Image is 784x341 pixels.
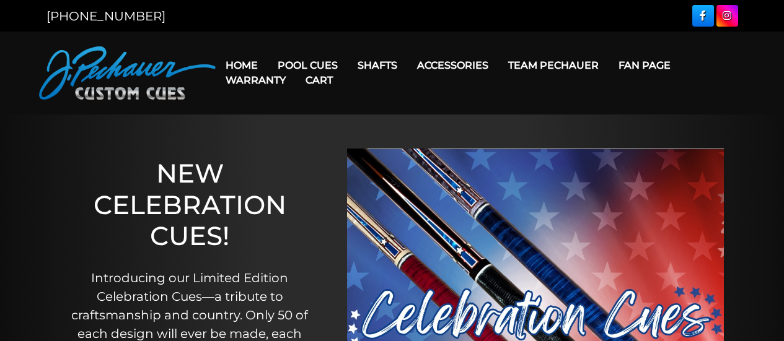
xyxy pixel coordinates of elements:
[216,64,296,96] a: Warranty
[407,50,498,81] a: Accessories
[216,50,268,81] a: Home
[609,50,680,81] a: Fan Page
[348,50,407,81] a: Shafts
[296,64,343,96] a: Cart
[65,158,315,251] h1: NEW CELEBRATION CUES!
[46,9,165,24] a: [PHONE_NUMBER]
[39,46,216,100] img: Pechauer Custom Cues
[268,50,348,81] a: Pool Cues
[498,50,609,81] a: Team Pechauer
